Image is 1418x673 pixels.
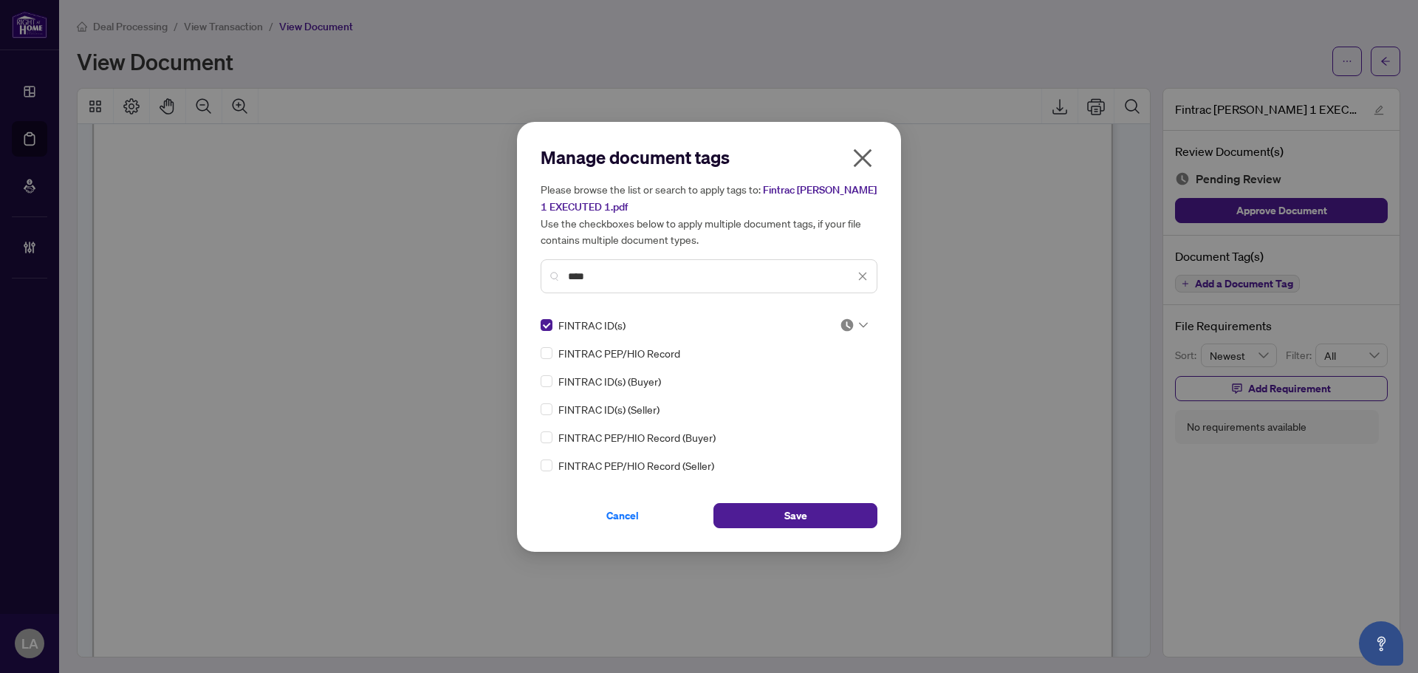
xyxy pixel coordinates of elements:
span: close [851,146,874,170]
button: Cancel [541,503,705,528]
span: FINTRAC ID(s) (Buyer) [558,373,661,389]
span: Pending Review [840,318,868,332]
img: status [840,318,854,332]
span: FINTRAC PEP/HIO Record (Buyer) [558,429,716,445]
span: FINTRAC ID(s) (Seller) [558,401,660,417]
h2: Manage document tags [541,146,877,169]
span: close [857,271,868,281]
span: Fintrac [PERSON_NAME] 1 EXECUTED 1.pdf [541,183,877,213]
span: Save [784,504,807,527]
span: Cancel [606,504,639,527]
button: Open asap [1359,621,1403,666]
h5: Please browse the list or search to apply tags to: Use the checkboxes below to apply multiple doc... [541,181,877,247]
button: Save [713,503,877,528]
span: FINTRAC PEP/HIO Record (Seller) [558,457,714,474]
span: FINTRAC ID(s) [558,317,626,333]
span: FINTRAC PEP/HIO Record [558,345,680,361]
